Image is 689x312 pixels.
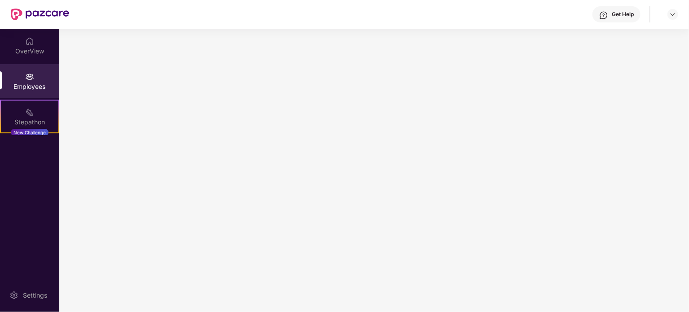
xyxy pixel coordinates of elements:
[1,118,58,127] div: Stepathon
[599,11,608,20] img: svg+xml;base64,PHN2ZyBpZD0iSGVscC0zMngzMiIgeG1sbnM9Imh0dHA6Ly93d3cudzMub3JnLzIwMDAvc3ZnIiB3aWR0aD...
[612,11,634,18] div: Get Help
[11,129,49,136] div: New Challenge
[669,11,676,18] img: svg+xml;base64,PHN2ZyBpZD0iRHJvcGRvd24tMzJ4MzIiIHhtbG5zPSJodHRwOi8vd3d3LnczLm9yZy8yMDAwL3N2ZyIgd2...
[20,291,50,300] div: Settings
[25,72,34,81] img: svg+xml;base64,PHN2ZyBpZD0iRW1wbG95ZWVzIiB4bWxucz0iaHR0cDovL3d3dy53My5vcmcvMjAwMC9zdmciIHdpZHRoPS...
[25,108,34,117] img: svg+xml;base64,PHN2ZyB4bWxucz0iaHR0cDovL3d3dy53My5vcmcvMjAwMC9zdmciIHdpZHRoPSIyMSIgaGVpZ2h0PSIyMC...
[11,9,69,20] img: New Pazcare Logo
[25,37,34,46] img: svg+xml;base64,PHN2ZyBpZD0iSG9tZSIgeG1sbnM9Imh0dHA6Ly93d3cudzMub3JnLzIwMDAvc3ZnIiB3aWR0aD0iMjAiIG...
[9,291,18,300] img: svg+xml;base64,PHN2ZyBpZD0iU2V0dGluZy0yMHgyMCIgeG1sbnM9Imh0dHA6Ly93d3cudzMub3JnLzIwMDAvc3ZnIiB3aW...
